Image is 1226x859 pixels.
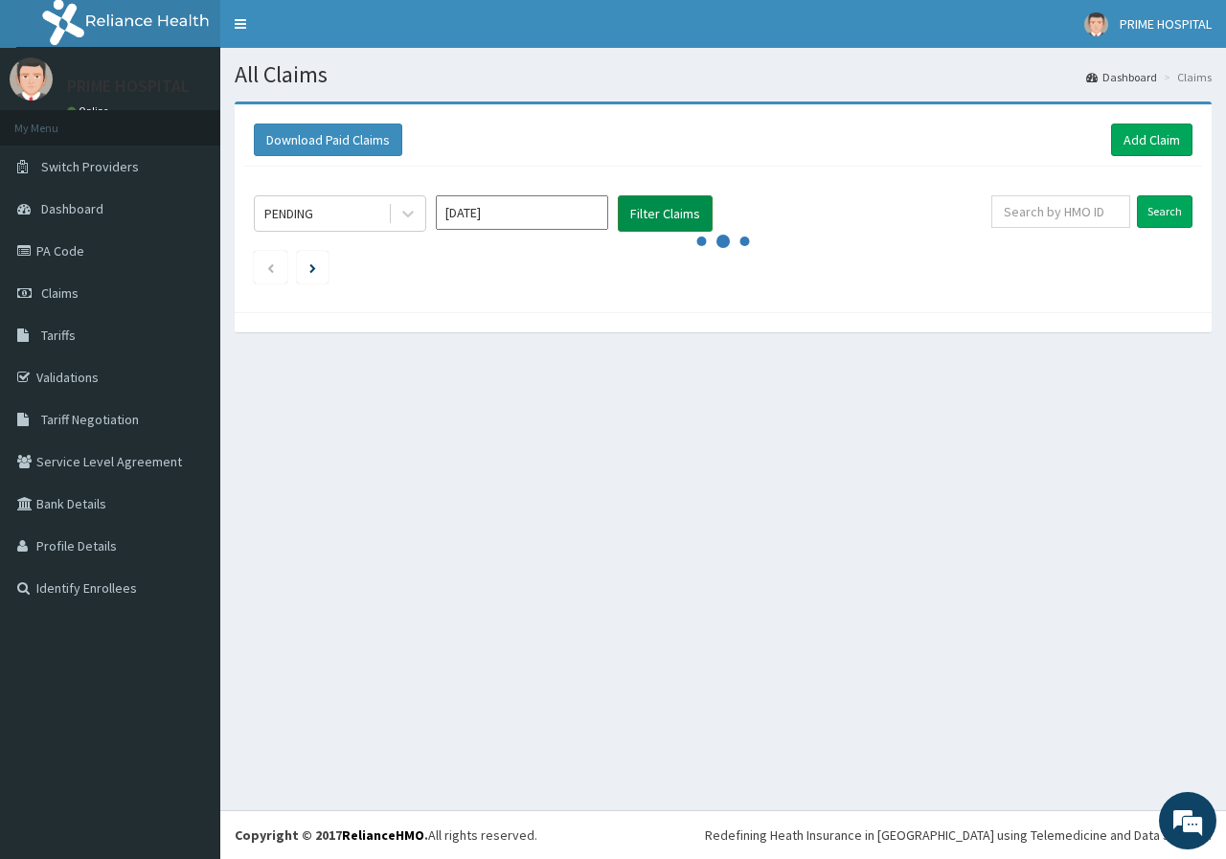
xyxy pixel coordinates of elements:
p: PRIME HOSPITAL [67,78,190,95]
span: PRIME HOSPITAL [1120,15,1212,33]
span: Dashboard [41,200,103,217]
h1: All Claims [235,62,1212,87]
strong: Copyright © 2017 . [235,826,428,844]
div: PENDING [264,204,313,223]
a: Online [67,104,113,118]
img: User Image [10,57,53,101]
button: Filter Claims [618,195,713,232]
a: Previous page [266,259,275,276]
div: Redefining Heath Insurance in [GEOGRAPHIC_DATA] using Telemedicine and Data Science! [705,825,1212,845]
a: Next page [309,259,316,276]
footer: All rights reserved. [220,810,1226,859]
span: Switch Providers [41,158,139,175]
span: Tariff Negotiation [41,411,139,428]
li: Claims [1159,69,1212,85]
a: RelianceHMO [342,826,424,844]
input: Search by HMO ID [991,195,1130,228]
input: Select Month and Year [436,195,608,230]
img: User Image [1084,12,1108,36]
a: Dashboard [1086,69,1157,85]
svg: audio-loading [694,213,752,270]
a: Add Claim [1111,124,1192,156]
input: Search [1137,195,1192,228]
span: Tariffs [41,327,76,344]
span: Claims [41,284,79,302]
button: Download Paid Claims [254,124,402,156]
